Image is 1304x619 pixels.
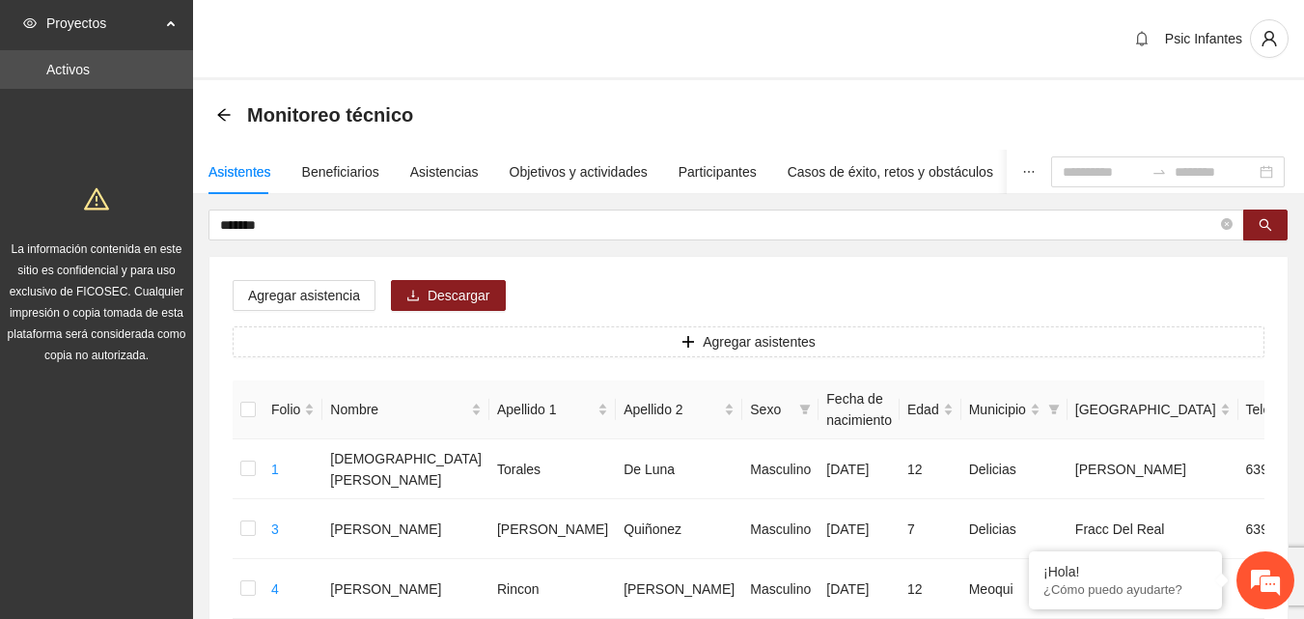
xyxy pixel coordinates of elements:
button: bell [1126,23,1157,54]
span: Monitoreo técnico [247,99,413,130]
span: Proyectos [46,4,160,42]
td: 12 [900,439,961,499]
span: filter [1048,404,1060,415]
button: ellipsis [1007,150,1051,194]
span: Psic Infantes [1165,31,1242,46]
td: Torales [489,439,616,499]
span: Apellido 1 [497,399,594,420]
a: 3 [271,521,279,537]
a: Activos [46,62,90,77]
span: Nombre [330,399,467,420]
a: 4 [271,581,279,597]
div: Back [216,107,232,124]
span: plus [681,335,695,351]
td: Masculino [742,499,818,559]
span: Edad [907,399,939,420]
td: 7 [900,499,961,559]
span: bell [1127,31,1156,46]
th: Apellido 1 [489,380,616,439]
span: Agregar asistentes [703,331,816,352]
td: Meoqui [961,559,1068,619]
span: Sexo [750,399,791,420]
div: Objetivos y actividades [510,161,648,183]
span: swap-right [1151,164,1167,180]
span: filter [795,395,815,424]
span: Agregar asistencia [248,285,360,306]
td: [DATE] [818,439,900,499]
td: [DATE] [818,499,900,559]
span: Folio [271,399,300,420]
span: warning [84,186,109,211]
td: [PERSON_NAME] [616,559,742,619]
span: arrow-left [216,107,232,123]
span: Descargar [428,285,490,306]
span: Apellido 2 [624,399,720,420]
span: La información contenida en este sitio es confidencial y para uso exclusivo de FICOSEC. Cualquier... [8,242,186,362]
td: Delicias [961,439,1068,499]
div: Casos de éxito, retos y obstáculos [788,161,993,183]
td: [DEMOGRAPHIC_DATA][PERSON_NAME] [322,439,489,499]
button: Agregar asistencia [233,280,375,311]
div: Asistentes [208,161,271,183]
th: Nombre [322,380,489,439]
td: [PERSON_NAME] [322,559,489,619]
div: ¡Hola! [1043,564,1207,579]
td: [DATE] [818,559,900,619]
th: Municipio [961,380,1068,439]
span: filter [799,404,811,415]
span: download [406,289,420,304]
td: Rincon [489,559,616,619]
th: Edad [900,380,961,439]
span: search [1259,218,1272,234]
th: Fecha de nacimiento [818,380,900,439]
p: ¿Cómo puedo ayudarte? [1043,582,1207,597]
td: 12 [900,559,961,619]
th: Apellido 2 [616,380,742,439]
button: search [1243,210,1288,240]
span: eye [23,16,37,30]
th: Colonia [1068,380,1238,439]
span: close-circle [1221,216,1233,235]
div: Asistencias [410,161,479,183]
span: user [1251,30,1288,47]
th: Folio [264,380,322,439]
td: De Luna [616,439,742,499]
a: 1 [271,462,279,477]
div: Beneficiarios [302,161,379,183]
span: close-circle [1221,218,1233,230]
td: [PERSON_NAME] [1068,439,1238,499]
button: plusAgregar asistentes [233,326,1264,357]
span: to [1151,164,1167,180]
button: downloadDescargar [391,280,506,311]
td: [PERSON_NAME] [489,499,616,559]
span: [GEOGRAPHIC_DATA] [1075,399,1216,420]
td: Fracc Del Real [1068,499,1238,559]
td: Delicias [961,499,1068,559]
button: user [1250,19,1289,58]
td: [PERSON_NAME] [322,499,489,559]
span: filter [1044,395,1064,424]
span: Municipio [969,399,1026,420]
td: Masculino [742,559,818,619]
span: ellipsis [1022,165,1036,179]
div: Participantes [679,161,757,183]
td: Masculino [742,439,818,499]
td: Quiñonez [616,499,742,559]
